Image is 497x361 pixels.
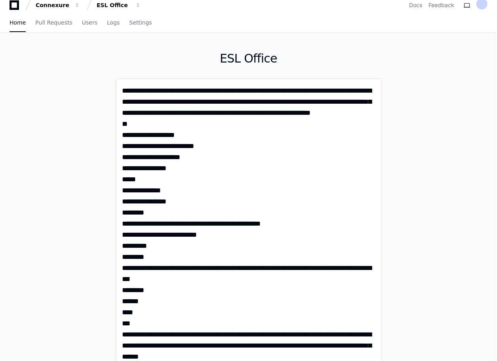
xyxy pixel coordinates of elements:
a: Pull Requests [35,14,72,32]
span: Pull Requests [35,20,72,25]
span: Users [82,20,97,25]
a: Docs [409,1,422,9]
div: Connexure [36,1,70,9]
h1: ESL Office [116,51,382,66]
a: Logs [107,14,120,32]
div: ESL Office [97,1,131,9]
span: Home [10,20,26,25]
span: Settings [129,20,152,25]
a: Home [10,14,26,32]
button: Feedback [428,1,454,9]
a: Settings [129,14,152,32]
span: Logs [107,20,120,25]
a: Users [82,14,97,32]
